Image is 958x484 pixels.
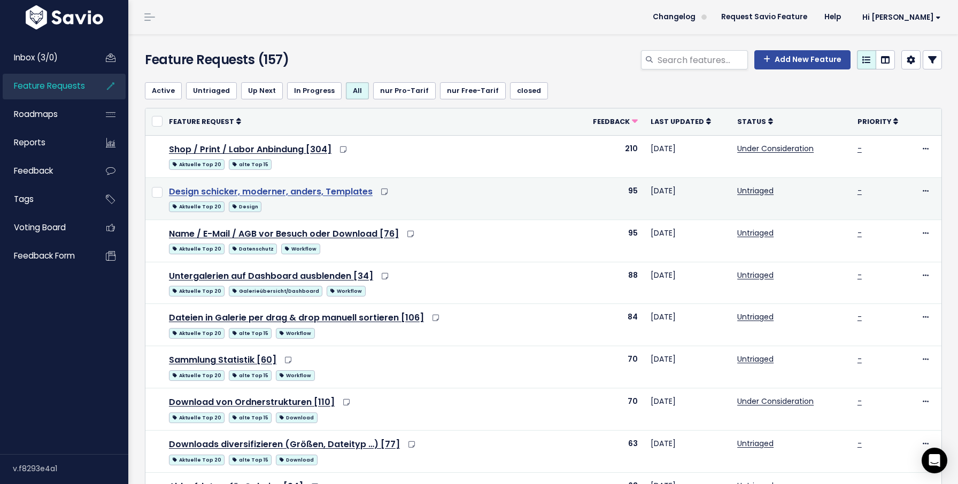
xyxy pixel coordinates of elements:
[737,228,774,238] a: Untriaged
[229,410,272,424] a: alte Top 15
[576,388,644,431] td: 70
[737,396,814,407] a: Under Consideration
[576,431,644,473] td: 63
[276,410,317,424] a: Download
[3,187,89,212] a: Tags
[169,438,400,450] a: Downloads diversifizieren (Größen, Dateityp …) [77]
[229,244,277,254] span: Datenschutz
[3,159,89,183] a: Feedback
[644,388,731,431] td: [DATE]
[3,130,89,155] a: Reports
[229,199,261,213] a: Design
[857,185,862,196] a: -
[169,241,225,255] a: Aktuelle Top 20
[169,412,225,423] span: Aktuelle Top 20
[3,102,89,127] a: Roadmaps
[14,137,45,148] span: Reports
[737,438,774,449] a: Untriaged
[3,45,89,70] a: Inbox (3/0)
[229,452,272,466] a: alte Top 15
[276,370,314,381] span: Workflow
[169,286,225,296] span: Aktuelle Top 20
[241,82,283,99] a: Up Next
[510,82,548,99] a: closed
[644,177,731,220] td: [DATE]
[229,159,272,170] span: alte Top 15
[169,159,225,170] span: Aktuelle Top 20
[229,370,272,381] span: alte Top 15
[3,215,89,240] a: Voting Board
[737,117,766,126] span: Status
[857,438,862,449] a: -
[922,448,947,473] div: Open Intercom Messenger
[3,244,89,268] a: Feedback form
[186,82,237,99] a: Untriaged
[857,143,862,154] a: -
[229,284,322,297] a: Galerieübersicht/Dashboard
[169,368,225,381] a: Aktuelle Top 20
[169,228,399,240] a: Name / E-Mail / AGB vor Besuch oder Download [76]
[281,244,320,254] span: Workflow
[287,82,342,99] a: In Progress
[276,326,314,339] a: Workflow
[857,311,862,322] a: -
[276,368,314,381] a: Workflow
[373,82,436,99] a: nur Pro-Tarif
[857,117,891,126] span: Priority
[593,116,638,127] a: Feedback
[169,201,225,212] span: Aktuelle Top 20
[644,346,731,388] td: [DATE]
[229,326,272,339] a: alte Top 15
[169,370,225,381] span: Aktuelle Top 20
[576,346,644,388] td: 70
[229,455,272,465] span: alte Top 15
[169,116,241,127] a: Feature Request
[593,117,630,126] span: Feedback
[651,116,711,127] a: Last Updated
[737,143,814,154] a: Under Consideration
[23,5,106,29] img: logo-white.9d6f32f41409.svg
[229,412,272,423] span: alte Top 15
[644,304,731,346] td: [DATE]
[327,284,365,297] a: Workflow
[653,13,696,21] span: Changelog
[14,52,58,63] span: Inbox (3/0)
[857,354,862,364] a: -
[644,262,731,304] td: [DATE]
[754,50,851,69] a: Add New Feature
[169,396,335,408] a: Download von Ordnerstrukturen [110]
[169,284,225,297] a: Aktuelle Top 20
[857,228,862,238] a: -
[857,270,862,280] a: -
[276,455,317,465] span: Download
[862,13,941,21] span: Hi [PERSON_NAME]
[169,328,225,339] span: Aktuelle Top 20
[576,135,644,177] td: 210
[13,455,128,482] div: v.f8293e4a1
[229,328,272,339] span: alte Top 15
[169,244,225,254] span: Aktuelle Top 20
[169,311,424,324] a: Dateien in Galerie per drag & drop manuell sortieren [106]
[145,82,942,99] ul: Filter feature requests
[651,117,704,126] span: Last Updated
[14,165,53,176] span: Feedback
[656,50,748,69] input: Search features...
[169,143,331,155] a: Shop / Print / Labor Anbindung [304]
[169,117,234,126] span: Feature Request
[849,9,949,26] a: Hi [PERSON_NAME]
[346,82,369,99] a: All
[281,241,320,255] a: Workflow
[857,396,862,407] a: -
[145,82,182,99] a: Active
[169,354,276,366] a: Sammlung Statistik [60]
[576,177,644,220] td: 95
[327,286,365,296] span: Workflow
[229,368,272,381] a: alte Top 15
[229,157,272,170] a: alte Top 15
[276,412,317,423] span: Download
[737,116,773,127] a: Status
[229,286,322,296] span: Galerieübersicht/Dashboard
[644,220,731,262] td: [DATE]
[713,9,816,25] a: Request Savio Feature
[14,193,34,205] span: Tags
